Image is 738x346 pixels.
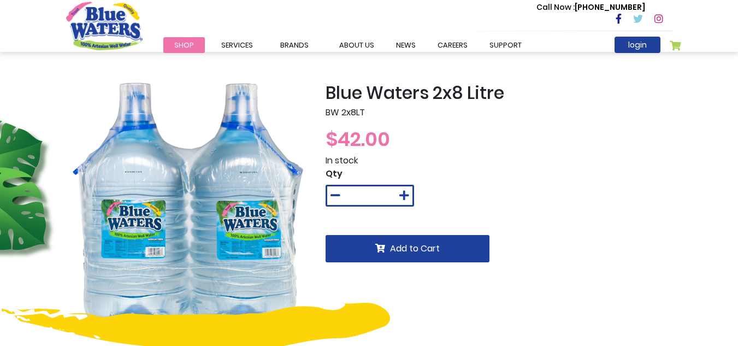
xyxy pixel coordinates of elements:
[280,40,309,50] span: Brands
[326,106,672,119] p: BW 2x8LT
[221,40,253,50] span: Services
[326,154,358,167] span: In stock
[326,125,390,153] span: $42.00
[390,242,440,255] span: Add to Cart
[536,2,575,13] span: Call Now :
[615,37,660,53] a: login
[328,37,385,53] a: about us
[66,83,309,326] img: Blue_Waters_2x8_Litre_1_1.png
[385,37,427,53] a: News
[174,40,194,50] span: Shop
[326,235,489,262] button: Add to Cart
[536,2,645,13] p: [PHONE_NUMBER]
[326,83,672,103] h2: Blue Waters 2x8 Litre
[427,37,479,53] a: careers
[66,2,143,50] a: store logo
[479,37,533,53] a: support
[326,167,343,180] span: Qty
